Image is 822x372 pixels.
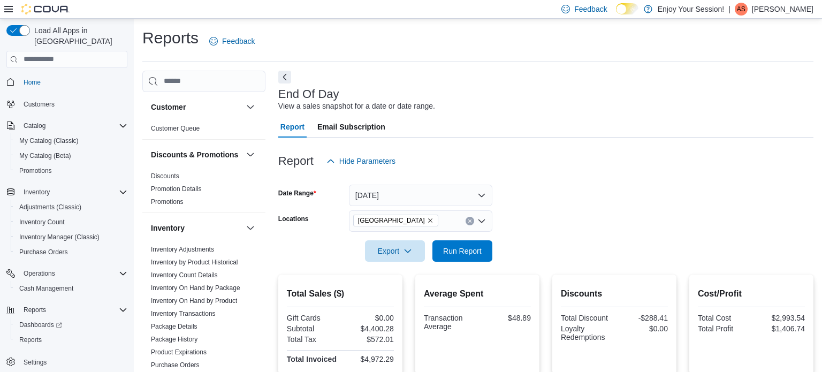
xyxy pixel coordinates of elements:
span: My Catalog (Classic) [15,134,127,147]
span: Report [280,116,305,138]
h3: Inventory [151,223,185,233]
h2: Discounts [561,287,668,300]
p: Enjoy Your Session! [658,3,725,16]
div: $1,406.74 [753,324,805,333]
h2: Cost/Profit [698,287,805,300]
button: [DATE] [349,185,492,206]
div: $4,972.29 [342,355,394,363]
div: Total Cost [698,314,749,322]
span: Package Details [151,322,197,331]
div: Gift Cards [287,314,338,322]
a: Purchase Orders [151,361,200,369]
span: Export [371,240,418,262]
span: Cash Management [15,282,127,295]
button: My Catalog (Classic) [11,133,132,148]
span: Feedback [222,36,255,47]
a: Reports [15,333,46,346]
span: Purchase Orders [15,246,127,259]
input: Dark Mode [616,3,638,14]
button: Inventory [244,222,257,234]
span: Inventory by Product Historical [151,258,238,267]
span: Inventory [19,186,127,199]
span: Home [24,78,41,87]
span: Reports [24,306,46,314]
span: My Catalog (Classic) [19,136,79,145]
button: Export [365,240,425,262]
button: Adjustments (Classic) [11,200,132,215]
span: My Catalog (Beta) [19,151,71,160]
span: Dark Mode [616,14,616,15]
span: Promotions [151,198,184,206]
a: Inventory On Hand by Package [151,284,240,292]
button: Settings [2,354,132,369]
div: Total Tax [287,335,338,344]
span: Run Report [443,246,482,256]
span: Hide Parameters [339,156,395,166]
button: Operations [2,266,132,281]
span: Customer Queue [151,124,200,133]
a: Promotions [151,198,184,206]
div: Total Discount [561,314,612,322]
span: Dashboards [15,318,127,331]
button: Inventory [2,185,132,200]
span: Inventory Adjustments [151,245,214,254]
div: $572.01 [342,335,394,344]
button: Clear input [466,217,474,225]
a: Customer Queue [151,125,200,132]
span: Customers [19,97,127,111]
span: Operations [19,267,127,280]
span: Settings [19,355,127,368]
span: Home [19,75,127,89]
img: Cova [21,4,70,14]
span: Catalog [24,122,45,130]
div: Transaction Average [424,314,475,331]
div: View a sales snapshot for a date or date range. [278,101,435,112]
button: Reports [11,332,132,347]
a: Feedback [205,31,259,52]
button: Remove North York from selection in this group [427,217,433,224]
button: Discounts & Promotions [244,148,257,161]
button: Discounts & Promotions [151,149,242,160]
span: Inventory Count [15,216,127,229]
a: Adjustments (Classic) [15,201,86,214]
a: Promotion Details [151,185,202,193]
a: My Catalog (Classic) [15,134,83,147]
a: Inventory by Product Historical [151,259,238,266]
a: Dashboards [15,318,66,331]
button: Catalog [2,118,132,133]
span: Catalog [19,119,127,132]
a: Promotions [15,164,56,177]
button: Promotions [11,163,132,178]
div: Discounts & Promotions [142,170,265,212]
span: Adjustments (Classic) [19,203,81,211]
a: Home [19,76,45,89]
a: Inventory Count Details [151,271,218,279]
h3: Customer [151,102,186,112]
span: Inventory Manager (Classic) [19,233,100,241]
a: Package History [151,336,197,343]
button: Open list of options [477,217,486,225]
button: My Catalog (Beta) [11,148,132,163]
span: Package History [151,335,197,344]
a: Customers [19,98,59,111]
span: Operations [24,269,55,278]
div: Loyalty Redemptions [561,324,612,341]
span: Reports [15,333,127,346]
button: Customer [244,101,257,113]
div: $4,400.28 [342,324,394,333]
a: Inventory Manager (Classic) [15,231,104,244]
span: Load All Apps in [GEOGRAPHIC_DATA] [30,25,127,47]
label: Locations [278,215,309,223]
button: Cash Management [11,281,132,296]
a: Inventory On Hand by Product [151,297,237,305]
button: Purchase Orders [11,245,132,260]
span: Settings [24,358,47,367]
div: Subtotal [287,324,338,333]
button: Catalog [19,119,50,132]
span: Customers [24,100,55,109]
div: $0.00 [616,324,668,333]
span: Purchase Orders [19,248,68,256]
button: Home [2,74,132,90]
span: Promotions [15,164,127,177]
